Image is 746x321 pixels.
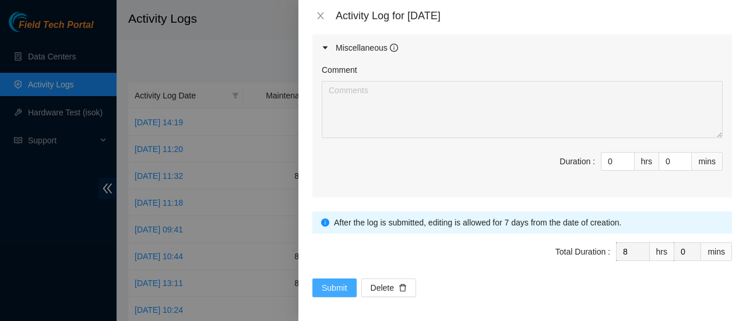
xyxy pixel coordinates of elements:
span: info-circle [321,218,329,227]
div: Miscellaneous info-circle [312,34,732,61]
button: Submit [312,278,357,297]
span: caret-right [322,44,329,51]
div: After the log is submitted, editing is allowed for 7 days from the date of creation. [334,216,723,229]
label: Comment [322,64,357,76]
span: Submit [322,281,347,294]
div: hrs [650,242,674,261]
textarea: Comment [322,81,723,138]
button: Deletedelete [361,278,416,297]
span: info-circle [390,44,398,52]
span: Delete [371,281,394,294]
div: mins [701,242,732,261]
div: Duration : [559,155,595,168]
div: Activity Log for [DATE] [336,9,732,22]
button: Close [312,10,329,22]
div: mins [692,152,723,171]
div: hrs [635,152,659,171]
div: Miscellaneous [336,41,398,54]
span: delete [399,284,407,293]
span: close [316,11,325,20]
div: Total Duration : [555,245,610,258]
